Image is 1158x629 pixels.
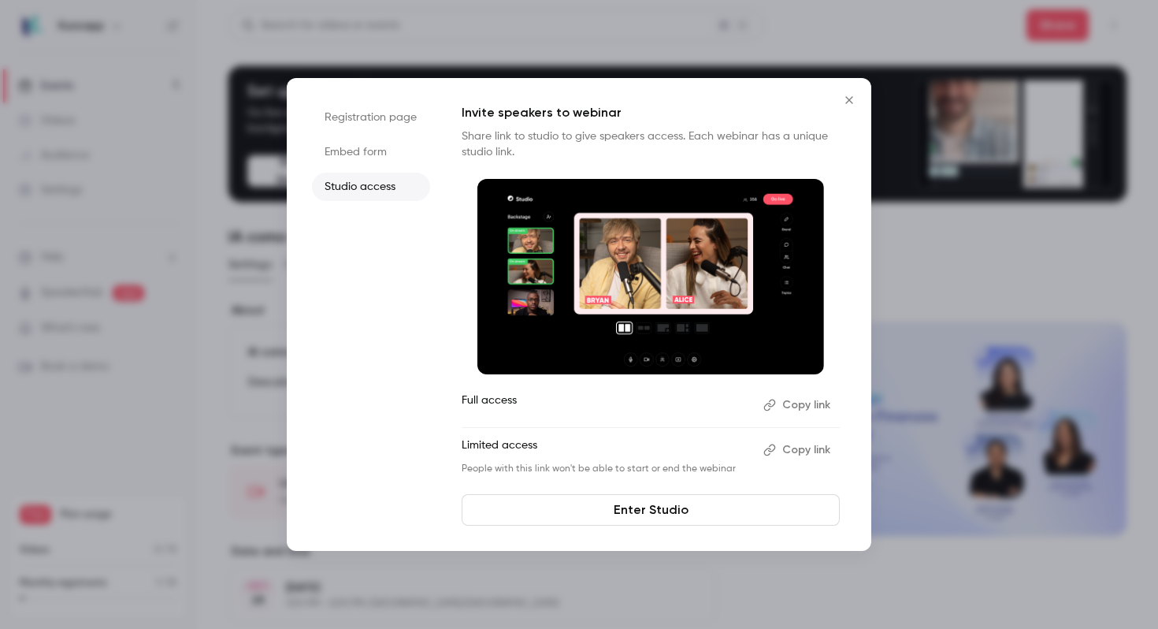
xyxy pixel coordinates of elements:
li: Embed form [312,138,430,166]
a: Enter Studio [462,494,840,526]
button: Copy link [757,437,840,463]
img: Invite speakers to webinar [477,179,824,374]
button: Close [833,84,865,116]
p: Limited access [462,437,751,463]
p: Share link to studio to give speakers access. Each webinar has a unique studio link. [462,128,840,160]
p: Full access [462,393,751,418]
p: People with this link won't be able to start or end the webinar [462,463,751,475]
button: Copy link [757,393,840,418]
li: Studio access [312,173,430,201]
li: Registration page [312,103,430,132]
p: Invite speakers to webinar [462,103,840,122]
